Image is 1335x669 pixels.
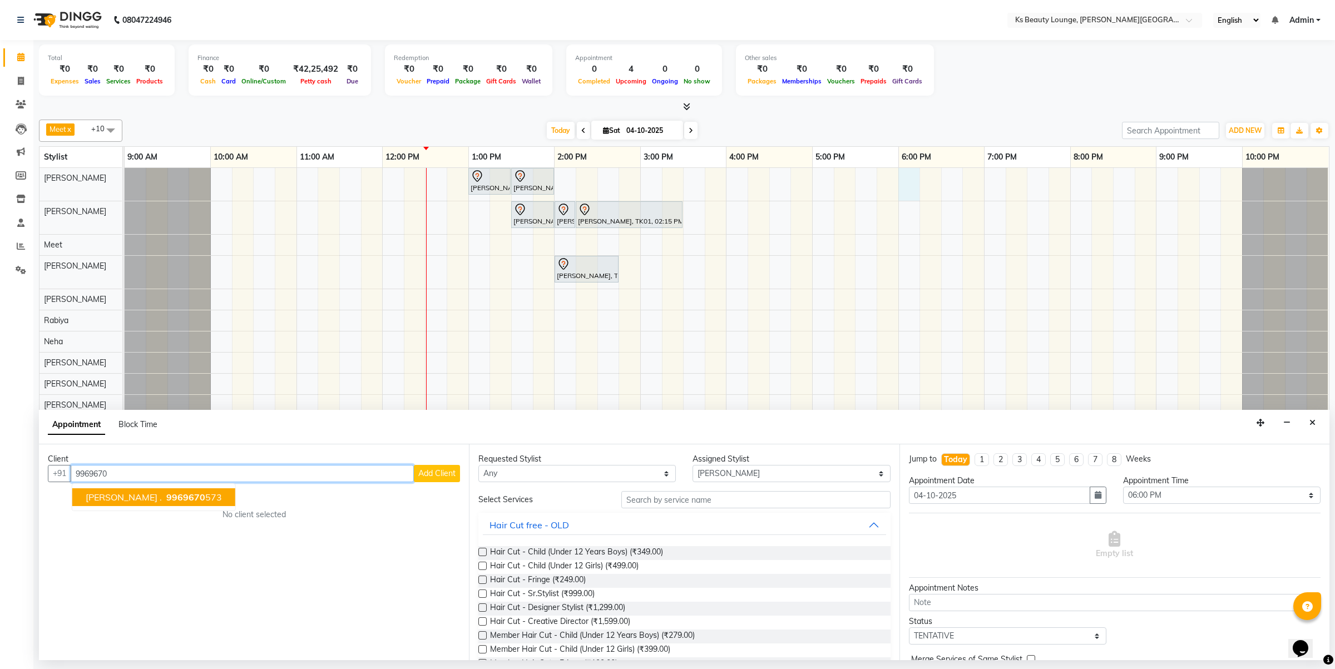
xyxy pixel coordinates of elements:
[133,77,166,85] span: Products
[813,149,848,165] a: 5:00 PM
[681,77,713,85] span: No show
[649,63,681,76] div: 0
[66,125,71,133] a: x
[745,77,779,85] span: Packages
[44,379,106,389] span: [PERSON_NAME]
[1229,126,1262,135] span: ADD NEW
[483,63,519,76] div: ₹0
[745,53,925,63] div: Other sales
[681,63,713,76] div: 0
[383,149,422,165] a: 12:00 PM
[197,77,219,85] span: Cash
[239,63,289,76] div: ₹0
[211,149,251,165] a: 10:00 AM
[44,358,106,368] span: [PERSON_NAME]
[297,149,337,165] a: 11:00 AM
[649,77,681,85] span: Ongoing
[289,63,343,76] div: ₹42,25,492
[103,77,133,85] span: Services
[1012,453,1027,466] li: 3
[469,170,510,193] div: [PERSON_NAME] [PERSON_NAME], TK03, 01:00 PM-01:30 PM, Haircut - Designer Stylist
[889,77,925,85] span: Gift Cards
[414,465,460,482] button: Add Client
[985,149,1020,165] a: 7:00 PM
[452,77,483,85] span: Package
[1107,453,1121,466] li: 8
[197,63,219,76] div: ₹0
[239,77,289,85] span: Online/Custom
[44,336,63,346] span: Neha
[469,149,504,165] a: 1:00 PM
[512,170,553,193] div: [PERSON_NAME] [PERSON_NAME], TK03, 01:30 PM-02:00 PM, Haircut - Designer Stylist
[824,77,858,85] span: Vouchers
[858,63,889,76] div: ₹0
[490,588,595,602] span: Hair Cut - Sr.Stylist (₹999.00)
[779,77,824,85] span: Memberships
[1096,531,1133,559] span: Empty list
[858,77,889,85] span: Prepaids
[726,149,762,165] a: 4:00 PM
[424,63,452,76] div: ₹0
[490,616,630,630] span: Hair Cut - Creative Director (₹1,599.00)
[48,453,460,465] div: Client
[394,53,543,63] div: Redemption
[975,453,989,466] li: 1
[91,124,113,133] span: +10
[166,492,205,503] span: 9969670
[164,492,222,503] ngb-highlight: 573
[613,63,649,76] div: 4
[899,149,934,165] a: 6:00 PM
[122,4,171,36] b: 08047224946
[1288,625,1324,658] iframe: chat widget
[824,63,858,76] div: ₹0
[133,63,166,76] div: ₹0
[298,77,334,85] span: Petty cash
[993,453,1008,466] li: 2
[556,203,574,226] div: [PERSON_NAME], TK01, 02:00 PM-02:15 PM, Grooming - [PERSON_NAME] Trim
[909,487,1090,504] input: yyyy-mm-dd
[693,453,890,465] div: Assigned Stylist
[909,582,1321,594] div: Appointment Notes
[1243,149,1282,165] a: 10:00 PM
[44,173,106,183] span: [PERSON_NAME]
[575,63,613,76] div: 0
[118,419,157,429] span: Block Time
[418,468,456,478] span: Add Client
[911,653,1022,667] span: Merge Services of Same Stylist
[44,315,68,325] span: Rabiya
[547,122,575,139] span: Today
[1156,149,1191,165] a: 9:00 PM
[48,465,71,482] button: +91
[44,206,106,216] span: [PERSON_NAME]
[577,203,681,226] div: [PERSON_NAME], TK01, 02:15 PM-03:30 PM, Monthly Pampering - Sea Soul Purity Facial
[490,546,663,560] span: Hair Cut - Child (Under 12 Years Boys) (₹349.00)
[1069,453,1084,466] li: 6
[44,294,106,304] span: [PERSON_NAME]
[1304,414,1321,432] button: Close
[909,453,937,465] div: Jump to
[483,77,519,85] span: Gift Cards
[519,63,543,76] div: ₹0
[219,63,239,76] div: ₹0
[1071,149,1106,165] a: 8:00 PM
[470,494,613,506] div: Select Services
[1123,475,1321,487] div: Appointment Time
[1289,14,1314,26] span: Admin
[48,63,82,76] div: ₹0
[779,63,824,76] div: ₹0
[44,261,106,271] span: [PERSON_NAME]
[28,4,105,36] img: logo
[490,602,625,616] span: Hair Cut - Designer Stylist (₹1,299.00)
[490,574,586,588] span: Hair Cut - Fringe (₹249.00)
[103,63,133,76] div: ₹0
[424,77,452,85] span: Prepaid
[86,492,162,503] span: [PERSON_NAME] .
[44,152,67,162] span: Stylist
[343,63,362,76] div: ₹0
[483,515,886,535] button: Hair Cut free - OLD
[600,126,623,135] span: Sat
[394,77,424,85] span: Voucher
[125,149,160,165] a: 9:00 AM
[71,465,414,482] input: Search by Name/Mobile/Email/Code
[575,77,613,85] span: Completed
